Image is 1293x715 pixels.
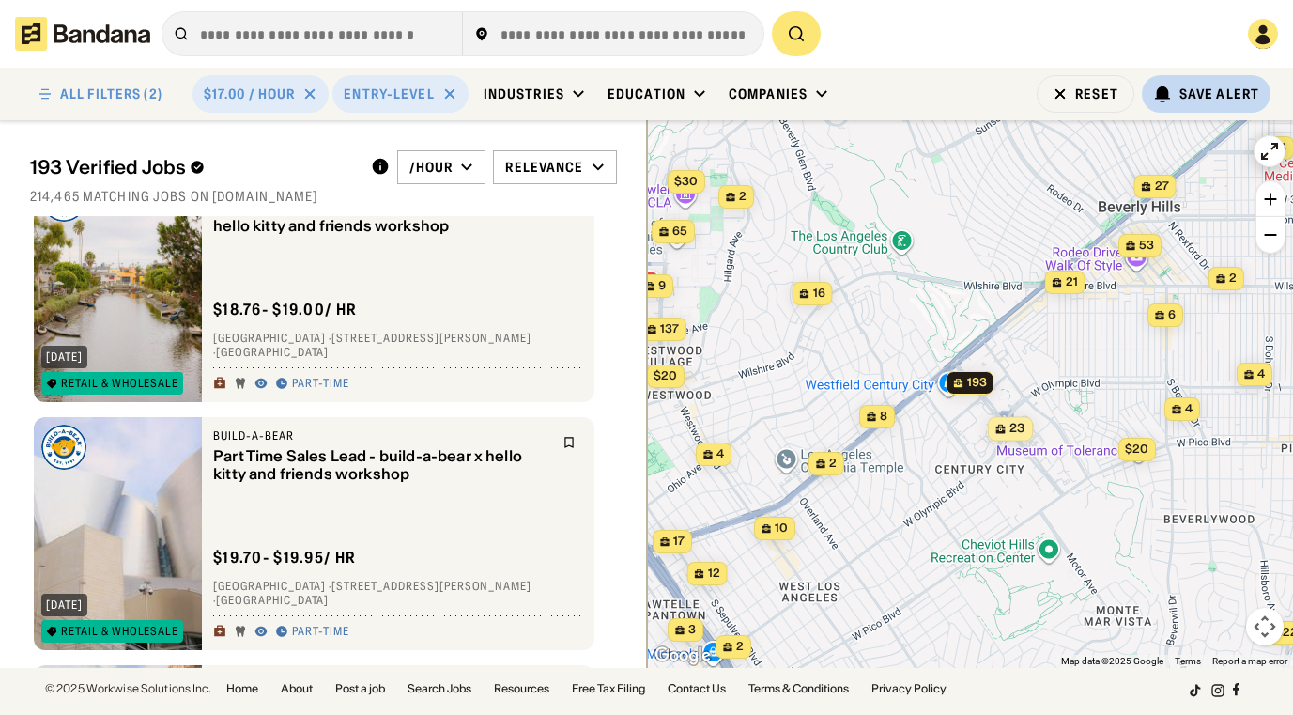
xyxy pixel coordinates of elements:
[41,425,86,470] img: Build-A-Bear logo
[46,599,83,611] div: [DATE]
[775,521,788,536] span: 10
[213,199,551,235] div: Part Time Sales Associate - build-a-bear x hello kitty and friends workshop
[60,87,162,101] div: ALL FILTERS (2)
[213,428,551,443] div: Build-A-Bear
[1075,87,1118,101] div: Reset
[213,447,551,483] div: Part Time Sales Lead - build-a-bear x hello kitty and friends workshop
[748,683,849,694] a: Terms & Conditions
[660,321,679,337] span: 137
[729,85,808,102] div: Companies
[1168,307,1176,323] span: 6
[871,683,947,694] a: Privacy Policy
[1009,420,1025,437] span: 23
[673,534,685,550] span: 17
[716,446,724,462] span: 4
[46,351,83,363] div: [DATE]
[1139,238,1154,254] span: 53
[1061,656,1163,666] span: Map data ©2025 Google
[736,639,744,655] span: 2
[213,548,356,567] div: $ 19.70 - $19.95 / hr
[1154,179,1168,194] span: 27
[213,579,583,608] div: [GEOGRAPHIC_DATA] · [STREET_ADDRESS][PERSON_NAME] · [GEOGRAPHIC_DATA]
[15,17,150,51] img: Bandana logotype
[707,566,719,582] span: 12
[672,224,687,240] span: 65
[654,368,677,382] span: $20
[652,644,714,668] img: Google
[812,286,824,302] span: 16
[281,683,313,694] a: About
[213,300,357,319] div: $ 18.76 - $19.00 / hr
[1279,140,1286,156] span: 3
[213,331,583,360] div: [GEOGRAPHIC_DATA] · [STREET_ADDRESS][PERSON_NAME] · [GEOGRAPHIC_DATA]
[1175,656,1201,666] a: Terms (opens in new tab)
[494,683,549,694] a: Resources
[1246,608,1284,645] button: Map camera controls
[739,189,747,205] span: 2
[30,188,617,205] div: 214,465 matching jobs on [DOMAIN_NAME]
[608,85,685,102] div: Education
[292,625,349,640] div: Part-time
[674,174,698,188] span: $30
[572,683,645,694] a: Free Tax Filing
[829,456,837,472] span: 2
[688,622,696,638] span: 3
[1185,401,1193,417] span: 4
[1179,85,1259,102] div: Save Alert
[409,159,454,176] div: /hour
[880,409,887,425] span: 8
[408,683,471,694] a: Search Jobs
[61,378,178,389] div: Retail & Wholesale
[652,644,714,668] a: Open this area in Google Maps (opens a new window)
[1125,442,1148,456] span: $20
[344,85,434,102] div: Entry-Level
[1229,271,1237,287] span: 2
[668,683,726,694] a: Contact Us
[204,85,296,102] div: $17.00 / hour
[484,85,564,102] div: Industries
[505,159,583,176] div: Relevance
[335,683,385,694] a: Post a job
[966,375,986,391] span: 193
[1065,274,1077,290] span: 21
[1212,656,1287,666] a: Report a map error
[292,377,349,392] div: Part-time
[1257,366,1265,382] span: 4
[30,216,617,668] div: grid
[658,278,666,294] span: 9
[226,683,258,694] a: Home
[30,156,356,179] div: 193 Verified Jobs
[61,626,178,637] div: Retail & Wholesale
[45,683,211,694] div: © 2025 Workwise Solutions Inc.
